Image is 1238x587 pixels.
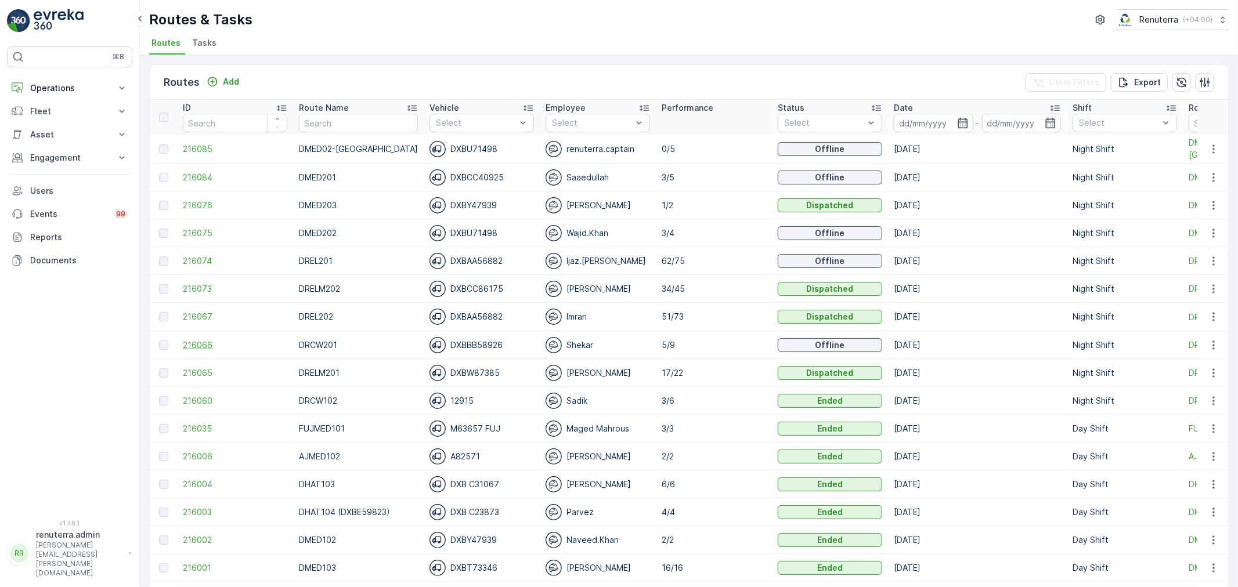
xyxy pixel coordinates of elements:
a: 216035 [183,423,287,434]
p: Select [552,117,632,129]
img: svg%3e [546,309,562,325]
td: DMED203 [293,191,424,219]
td: Night Shift [1067,303,1183,331]
img: svg%3e [429,504,446,520]
a: 216060 [183,395,287,407]
p: Ended [817,534,843,546]
td: 51/73 [656,303,772,331]
div: DXBAA56882 [429,309,534,325]
span: 216085 [183,143,287,155]
div: Toggle Row Selected [159,396,168,405]
p: [PERSON_NAME][EMAIL_ADDRESS][PERSON_NAME][DOMAIN_NAME] [36,541,123,578]
div: Toggle Row Selected [159,535,168,545]
span: 216065 [183,367,287,379]
td: 16/16 [656,554,772,582]
div: DXBT73346 [429,560,534,576]
p: Ended [817,423,843,434]
p: renuterra.admin [36,529,123,541]
td: DMED201 [293,164,424,191]
td: [DATE] [888,387,1067,415]
div: DXBU71498 [429,141,534,157]
div: [PERSON_NAME] [546,560,650,576]
td: [DATE] [888,303,1067,331]
td: [DATE] [888,554,1067,582]
div: DXB C23873 [429,504,534,520]
p: Ended [817,395,843,407]
td: 3/5 [656,164,772,191]
img: Screenshot_2024-07-26_at_13.33.01.png [1117,13,1135,26]
p: Offline [815,143,845,155]
button: Clear Filters [1026,73,1106,92]
button: Dispatched [778,366,882,380]
div: 12915 [429,393,534,409]
td: FUJMED101 [293,415,424,443]
div: DXBU71498 [429,225,534,241]
div: Imran [546,309,650,325]
img: svg%3e [546,141,562,157]
div: Toggle Row Selected [159,480,168,489]
p: - [976,116,980,130]
td: 34/45 [656,275,772,303]
td: 4/4 [656,498,772,526]
div: [PERSON_NAME] [546,448,650,465]
span: 216084 [183,172,287,183]
button: Ended [778,505,882,519]
div: Wajid.Khan [546,225,650,241]
p: Operations [30,82,109,94]
span: 216076 [183,200,287,211]
td: DRELM201 [293,359,424,387]
p: Routes & Tasks [149,10,252,29]
div: DXBCC86175 [429,281,534,297]
td: 2/2 [656,443,772,470]
button: Ended [778,422,882,436]
div: Toggle Row Selected [159,284,168,293]
td: 6/6 [656,470,772,498]
div: Toggle Row Selected [159,229,168,238]
p: Select [1079,117,1159,129]
img: svg%3e [429,253,446,269]
td: Day Shift [1067,526,1183,554]
td: DMED202 [293,219,424,247]
p: Employee [546,102,586,114]
p: Engagement [30,152,109,164]
img: svg%3e [546,197,562,213]
button: Offline [778,254,882,268]
td: [DATE] [888,470,1067,498]
td: Night Shift [1067,164,1183,191]
p: Shift [1073,102,1092,114]
p: Offline [815,339,845,351]
p: Routes [164,74,200,90]
td: 0/5 [656,135,772,164]
a: 216066 [183,339,287,351]
div: DXB C31067 [429,476,534,492]
button: Offline [778,338,882,352]
span: 216002 [183,534,287,546]
p: Events [30,208,107,220]
p: Performance [662,102,713,114]
div: Toggle Row Selected [159,144,168,154]
div: [PERSON_NAME] [546,281,650,297]
td: Night Shift [1067,135,1183,164]
a: 216067 [183,311,287,323]
div: Toggle Row Selected [159,452,168,461]
span: Routes [151,37,181,49]
img: svg%3e [546,421,562,437]
button: Dispatched [778,198,882,212]
p: ( +04:00 ) [1183,15,1212,24]
img: logo_light-DOdMpM7g.png [34,9,84,32]
p: Renuterra [1139,14,1178,26]
p: Date [894,102,913,114]
div: Toggle Row Selected [159,173,168,182]
img: svg%3e [429,532,446,548]
p: ID [183,102,191,114]
td: Night Shift [1067,247,1183,275]
div: DXBBB58926 [429,337,534,353]
p: Documents [30,255,128,266]
div: DXBY47939 [429,532,534,548]
p: Dispatched [807,311,854,323]
button: Ended [778,477,882,491]
div: [PERSON_NAME] [546,365,650,381]
td: Night Shift [1067,191,1183,219]
p: Users [30,185,128,197]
